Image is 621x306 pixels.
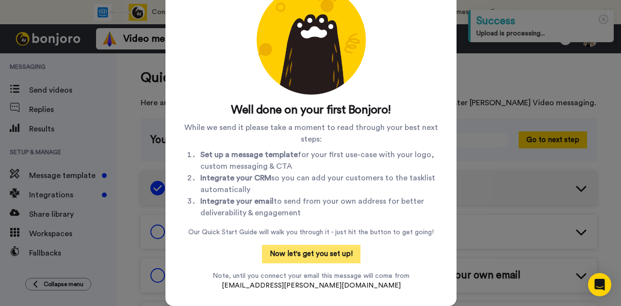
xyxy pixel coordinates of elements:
[200,174,271,182] b: Integrate your CRM
[262,245,360,263] button: Now let's get you set up!
[200,172,441,195] li: so you can add your customers to the tasklist automatically
[188,227,434,237] p: Our Quick Start Guide will walk you through it - just hit the button to get going!
[200,197,274,205] b: Integrate your email
[200,151,298,159] b: Set up a message template
[588,273,611,296] div: Open Intercom Messenger
[200,149,441,172] li: for your first use-case with your logo, custom messaging & CTA
[222,282,401,289] span: [EMAIL_ADDRESS][PERSON_NAME][DOMAIN_NAME]
[200,195,441,219] li: to send from your own address for better deliverability & engagement
[212,271,409,290] p: Note, until you connect your email this message will come from
[181,102,441,118] h2: Well done on your first Bonjoro!
[181,122,441,145] p: While we send it please take a moment to read through your best next steps:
